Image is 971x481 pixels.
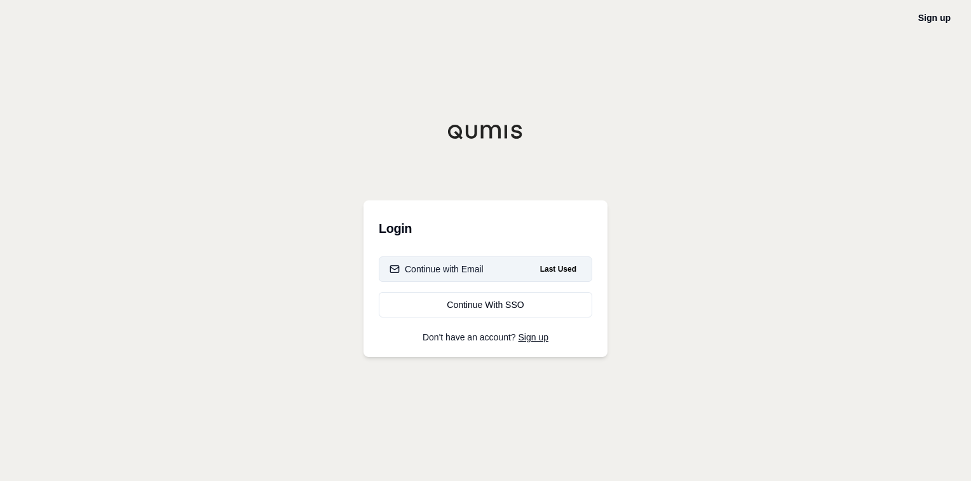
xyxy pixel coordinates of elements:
img: Qumis [447,124,524,139]
div: Continue with Email [390,263,484,275]
span: Last Used [535,261,581,277]
a: Sign up [519,332,548,342]
p: Don't have an account? [379,333,592,342]
div: Continue With SSO [390,298,581,311]
h3: Login [379,216,592,241]
button: Continue with EmailLast Used [379,256,592,282]
a: Continue With SSO [379,292,592,317]
a: Sign up [918,13,951,23]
